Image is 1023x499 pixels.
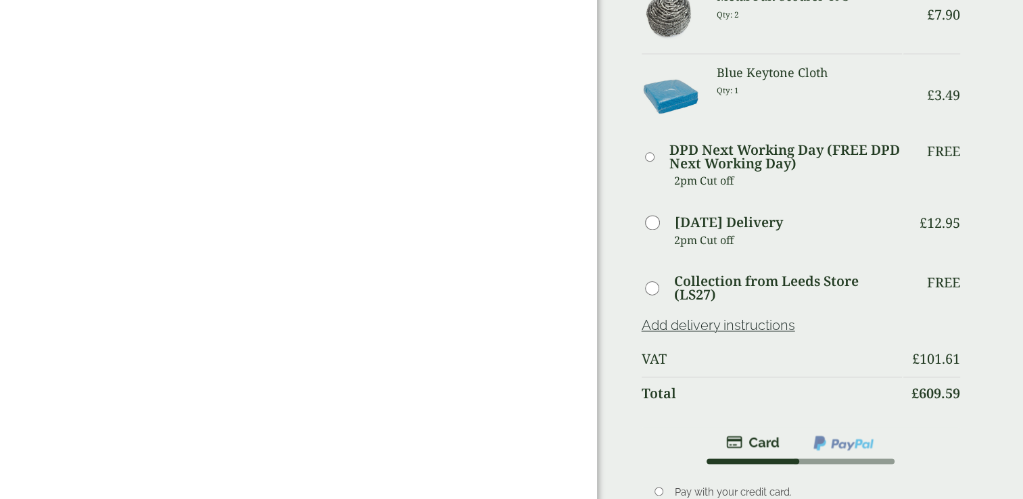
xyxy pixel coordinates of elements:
bdi: 7.90 [927,5,960,24]
th: Total [642,377,903,410]
img: ppcp-gateway.png [812,434,875,452]
img: stripe.png [726,434,780,450]
bdi: 3.49 [927,86,960,104]
p: Free [927,143,960,160]
span: £ [927,5,934,24]
label: DPD Next Working Day (FREE DPD Next Working Day) [669,143,903,170]
label: Collection from Leeds Store (LS27) [674,275,902,302]
bdi: 101.61 [912,350,960,368]
bdi: 609.59 [911,384,960,402]
span: £ [927,86,934,104]
span: £ [920,214,927,232]
th: VAT [642,343,903,375]
bdi: 12.95 [920,214,960,232]
p: 2pm Cut off [674,170,903,191]
p: 2pm Cut off [674,230,903,250]
small: Qty: 1 [717,85,739,95]
a: Add delivery instructions [642,317,795,333]
span: £ [911,384,919,402]
p: Free [927,275,960,291]
label: [DATE] Delivery [675,216,783,229]
span: £ [912,350,920,368]
h3: Blue Keytone Cloth [717,66,902,80]
small: Qty: 2 [717,9,739,20]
